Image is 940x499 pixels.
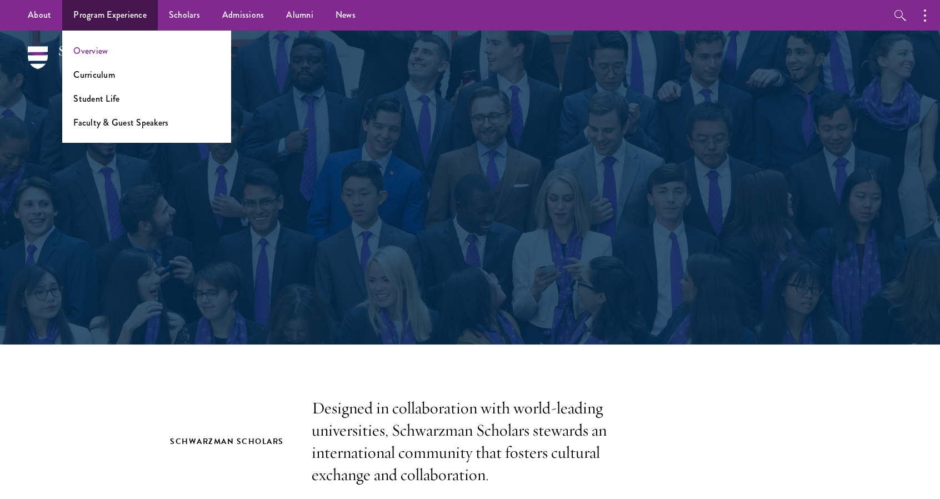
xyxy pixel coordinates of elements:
a: Student Life [73,92,119,105]
a: Curriculum [73,68,115,81]
img: Schwarzman Scholars [28,46,144,85]
p: Designed in collaboration with world-leading universities, Schwarzman Scholars stewards an intern... [312,397,628,486]
a: Faculty & Guest Speakers [73,116,168,129]
h2: Schwarzman Scholars [170,435,289,448]
a: Overview [73,44,108,57]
